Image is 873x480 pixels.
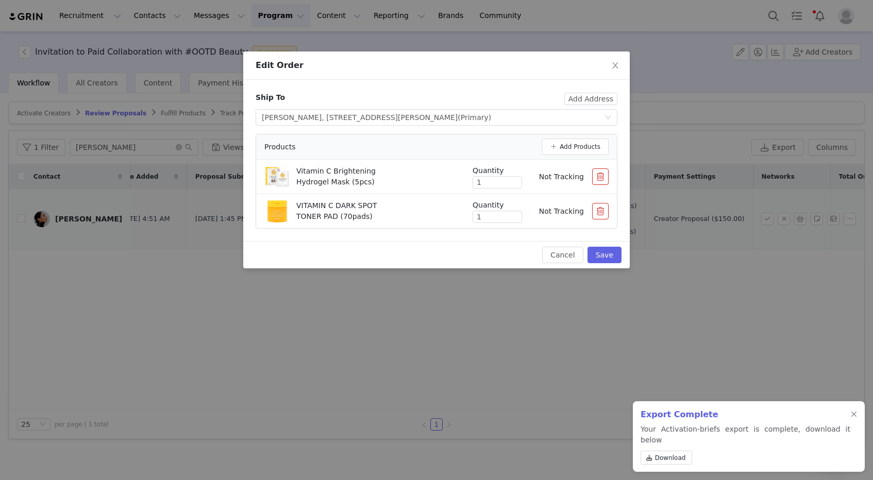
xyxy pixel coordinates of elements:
p: VITAMIN C DARK SPOT TONER PAD (70pads) [296,200,401,222]
button: Cancel [542,247,583,263]
h2: Export Complete [641,408,850,421]
img: Product Image [264,198,290,224]
i: icon: down [605,114,611,122]
div: Quantity [473,165,522,176]
div: Quantity [473,200,522,211]
a: Download [641,451,692,465]
span: Not Tracking [539,173,584,181]
button: Add Address [564,93,617,105]
button: Add Products [542,139,609,155]
div: [PERSON_NAME], [STREET_ADDRESS][PERSON_NAME] [262,110,491,125]
p: Your Activation-briefs export is complete, download it below [641,424,850,469]
span: Download [655,453,686,462]
span: Not Tracking [539,207,584,215]
button: Save [587,247,622,263]
p: Vitamin C Brightening Hydrogel Mask (5pcs) [296,166,401,187]
button: Close [601,52,630,80]
span: Products [264,142,295,152]
div: Ship To [256,92,285,103]
span: Edit Order [256,60,304,70]
i: icon: close [611,61,619,70]
img: Product Image [264,164,290,190]
span: (Primary) [458,113,491,122]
